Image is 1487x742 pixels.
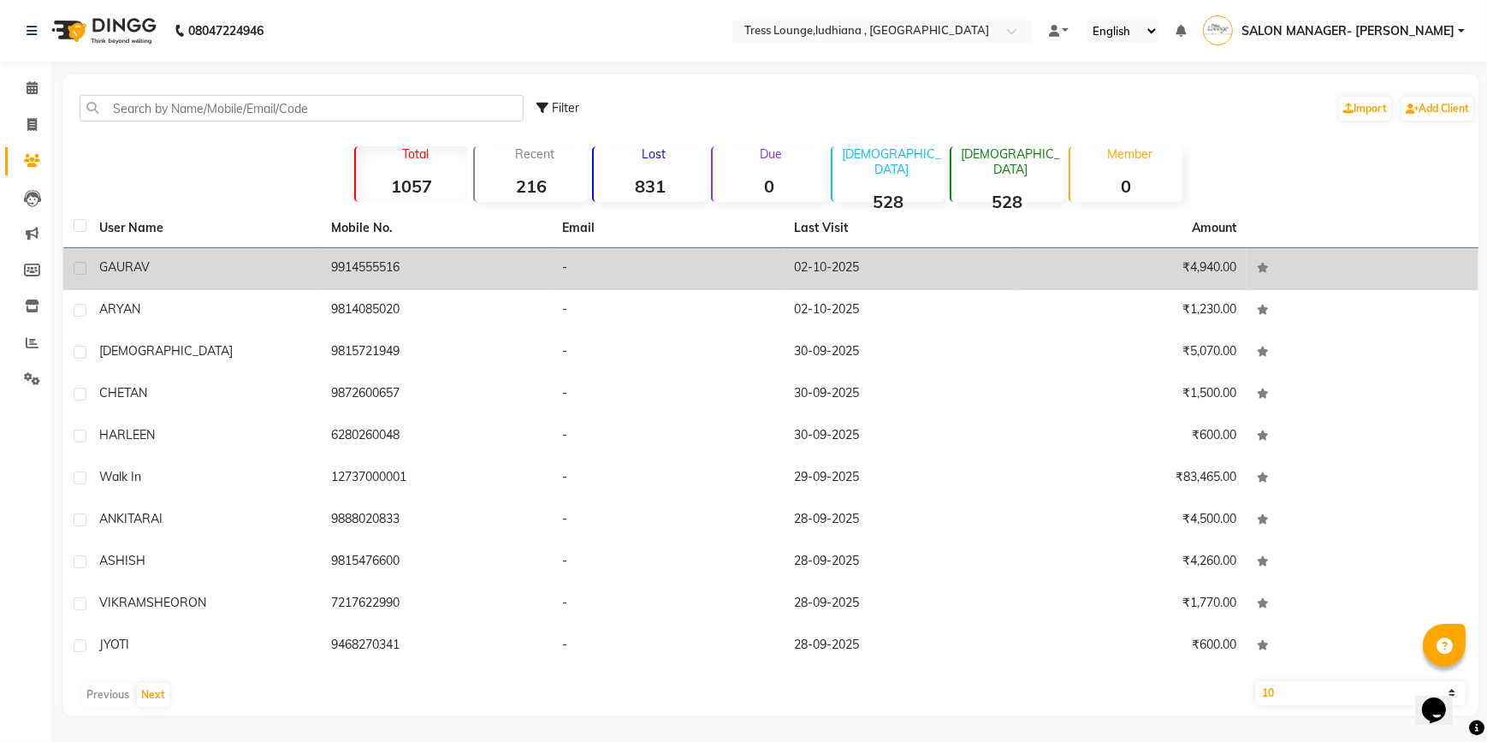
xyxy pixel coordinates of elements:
[552,209,784,248] th: Email
[1241,22,1454,40] span: SALON MANAGER- [PERSON_NAME]
[80,95,524,122] input: Search by Name/Mobile/Email/Code
[1077,146,1182,162] p: Member
[99,511,142,526] span: ANKITA
[713,175,825,197] strong: 0
[958,146,1063,177] p: [DEMOGRAPHIC_DATA]
[321,332,553,374] td: 9815721949
[99,301,140,317] span: ARYAN
[784,584,1016,626] td: 28-09-2025
[321,626,553,668] td: 9468270341
[142,511,163,526] span: RAI
[1415,674,1470,725] iframe: chat widget
[784,626,1016,668] td: 28-09-2025
[1016,416,1247,458] td: ₹600.00
[321,416,553,458] td: 6280260048
[321,500,553,542] td: 9888020833
[1016,542,1247,584] td: ₹4,260.00
[784,416,1016,458] td: 30-09-2025
[1016,248,1247,290] td: ₹4,940.00
[321,374,553,416] td: 9872600657
[44,7,161,55] img: logo
[363,146,468,162] p: Total
[839,146,945,177] p: [DEMOGRAPHIC_DATA]
[188,7,264,55] b: 08047224946
[552,290,784,332] td: -
[1203,15,1233,45] img: SALON MANAGER- VASU
[356,175,468,197] strong: 1057
[552,332,784,374] td: -
[1016,374,1247,416] td: ₹1,500.00
[552,374,784,416] td: -
[594,175,706,197] strong: 831
[784,542,1016,584] td: 28-09-2025
[716,146,825,162] p: Due
[99,553,145,568] span: ASHISH
[784,209,1016,248] th: Last Visit
[137,683,169,707] button: Next
[1016,290,1247,332] td: ₹1,230.00
[321,584,553,626] td: 7217622990
[552,542,784,584] td: -
[552,458,784,500] td: -
[552,500,784,542] td: -
[146,595,206,610] span: SHEORON
[1016,500,1247,542] td: ₹4,500.00
[784,290,1016,332] td: 02-10-2025
[1401,97,1473,121] a: Add Client
[99,469,141,484] span: walk in
[552,416,784,458] td: -
[552,248,784,290] td: -
[99,343,233,359] span: [DEMOGRAPHIC_DATA]
[1016,332,1247,374] td: ₹5,070.00
[1016,626,1247,668] td: ₹600.00
[784,248,1016,290] td: 02-10-2025
[832,191,945,212] strong: 528
[1339,97,1391,121] a: Import
[321,290,553,332] td: 9814085020
[89,209,321,248] th: User Name
[321,458,553,500] td: 12737000001
[1016,584,1247,626] td: ₹1,770.00
[552,584,784,626] td: -
[1070,175,1182,197] strong: 0
[99,427,155,442] span: HARLEEN
[951,191,1063,212] strong: 528
[99,637,129,652] span: JYOTI
[321,248,553,290] td: 9914555516
[99,385,147,401] span: CHETAN
[321,209,553,248] th: Mobile No.
[784,332,1016,374] td: 30-09-2025
[601,146,706,162] p: Lost
[475,175,587,197] strong: 216
[99,595,146,610] span: VIKRAM
[1182,209,1247,247] th: Amount
[321,542,553,584] td: 9815476600
[784,500,1016,542] td: 28-09-2025
[99,259,150,275] span: GAURAV
[784,374,1016,416] td: 30-09-2025
[552,100,579,116] span: Filter
[482,146,587,162] p: Recent
[784,458,1016,500] td: 29-09-2025
[1016,458,1247,500] td: ₹83,465.00
[552,626,784,668] td: -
